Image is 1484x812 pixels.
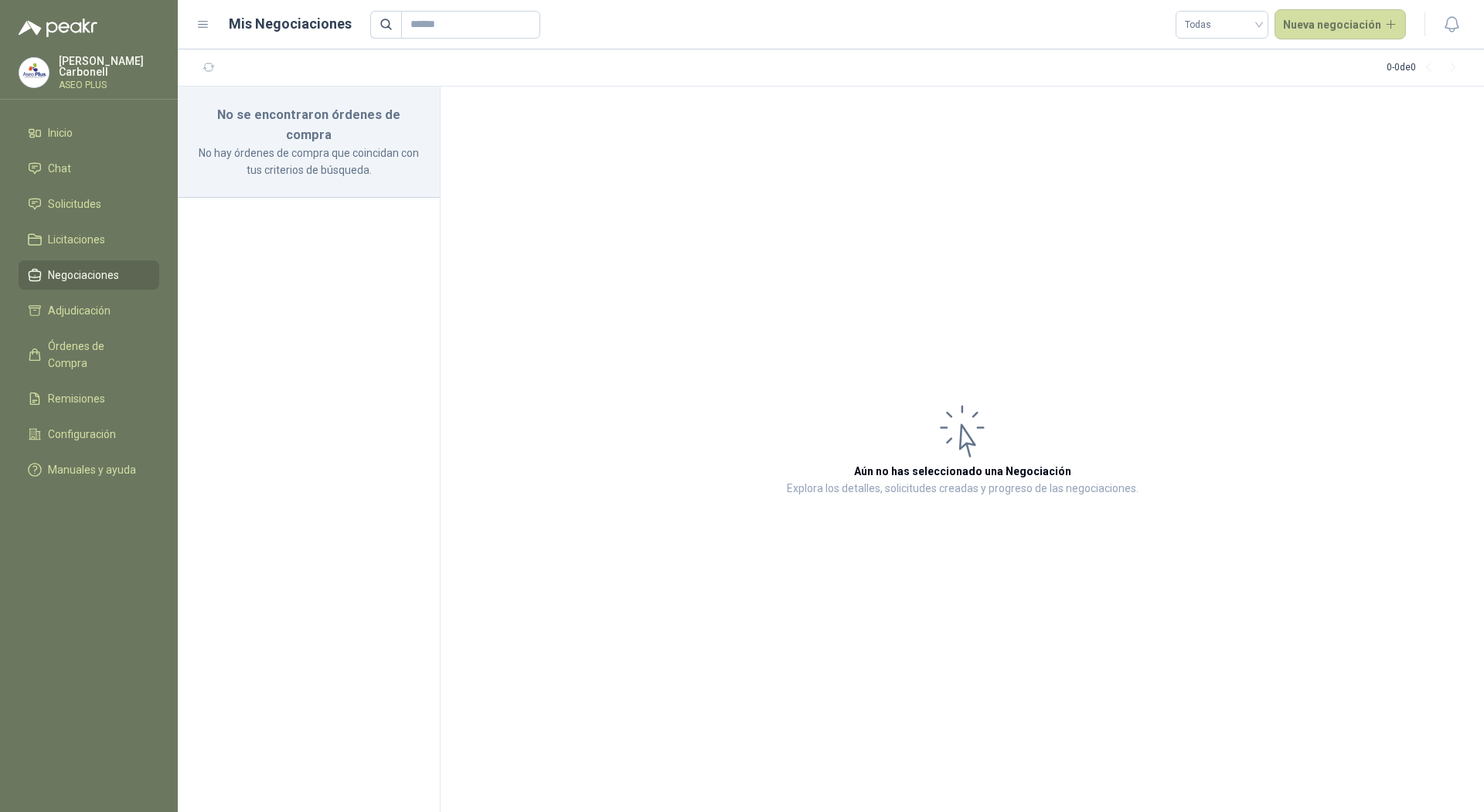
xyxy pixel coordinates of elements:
button: Nueva negociación [1275,9,1407,40]
a: Manuales y ayuda [19,455,159,484]
a: Adjudicación [19,296,159,325]
a: Negociaciones [19,260,159,290]
span: Negociaciones [48,267,119,284]
p: Explora los detalles, solicitudes creadas y progreso de las negociaciones. [787,480,1139,498]
h3: Aún no has seleccionado una Negociación [854,463,1071,480]
a: Configuración [19,420,159,449]
p: [PERSON_NAME] Carbonell [59,56,159,77]
div: 0 - 0 de 0 [1387,56,1465,80]
h1: Mis Negociaciones [229,13,352,35]
a: Órdenes de Compra [19,331,159,378]
a: Licitaciones [19,225,159,254]
a: Solicitudes [19,189,159,219]
span: Configuración [48,426,116,443]
span: Manuales y ayuda [48,461,136,478]
span: Adjudicación [48,302,111,319]
img: Company Logo [19,58,49,87]
a: Remisiones [19,384,159,413]
img: Logo peakr [19,19,97,37]
p: No hay órdenes de compra que coincidan con tus criterios de búsqueda. [196,144,421,178]
span: Licitaciones [48,231,105,248]
p: ASEO PLUS [59,80,159,90]
span: Chat [48,160,71,177]
span: Remisiones [48,390,105,407]
span: Órdenes de Compra [48,338,145,372]
span: Solicitudes [48,195,101,212]
span: Todas [1185,13,1259,36]
a: Chat [19,154,159,183]
a: Inicio [19,118,159,148]
h3: No se encontraron órdenes de compra [196,105,421,144]
span: Inicio [48,124,73,141]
